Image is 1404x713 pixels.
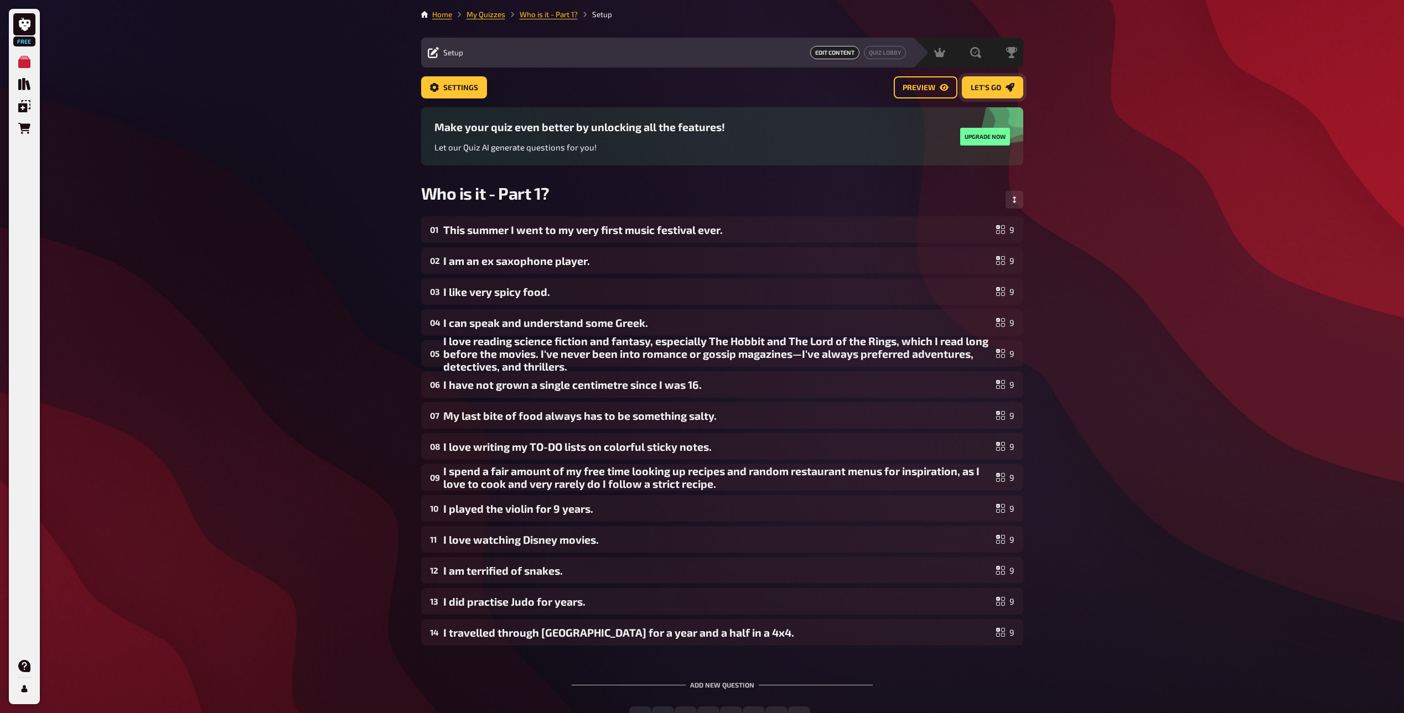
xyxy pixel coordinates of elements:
span: Settings [443,84,478,92]
div: I like very spicy food. [443,285,992,298]
div: 9 [996,473,1014,482]
div: 11 [430,534,439,544]
div: I love watching Disney movies. [443,533,992,546]
span: Free [14,38,34,45]
span: Setup [443,48,463,57]
div: 9 [996,349,1014,358]
div: 01 [430,225,439,235]
div: 03 [430,287,439,296]
div: I can speak and understand some Greek. [443,316,992,329]
a: My Quizzes [467,10,505,19]
button: Upgrade now [960,128,1010,145]
div: 07 [430,410,439,420]
div: 9 [996,535,1014,544]
div: 14 [430,627,439,637]
a: Edit Content [810,46,859,59]
div: 9 [996,287,1014,296]
button: Let's go [962,76,1023,98]
div: 09 [430,472,439,482]
div: 9 [996,380,1014,389]
a: Who is it - Part 1? [520,10,578,19]
div: I am terrified of snakes. [443,564,992,577]
div: 9 [996,225,1014,234]
div: I am an ex saxophone player. [443,254,992,267]
div: I travelled through [GEOGRAPHIC_DATA] for a year and a half in a 4x4. [443,626,992,639]
div: My last bite of food always has to be something salty. [443,409,992,422]
div: I spend a fair amount of my free time looking up recipes and random restaurant menus for inspirat... [443,465,992,490]
div: I did practise Judo for years. [443,595,992,608]
div: This summer I went to my very first music festival ever. [443,223,992,236]
div: 04 [430,318,439,327]
button: Quiz Lobby [864,46,906,59]
div: 08 [430,441,439,451]
h3: Make your quiz even better by unlocking all the features! [434,121,725,133]
div: 9 [996,566,1014,575]
li: Setup [578,9,612,20]
div: 10 [430,503,439,513]
div: I have not grown a single centimetre since I was 16. [443,378,992,391]
div: I love reading science fiction and fantasy, especially The Hobbit and The Lord of the Rings, whic... [443,335,992,373]
div: 9 [996,597,1014,606]
div: 05 [430,348,439,358]
li: My Quizzes [452,9,505,20]
li: Who is it - Part 1? [505,9,578,20]
div: 06 [430,379,439,389]
div: 9 [996,256,1014,265]
span: Who is it - Part 1? [421,183,550,203]
div: 9 [996,411,1014,420]
div: 9 [996,318,1014,327]
a: Home [432,10,452,19]
div: I love writing my TO-DO lists on colorful sticky notes. [443,440,992,453]
div: 12 [430,565,439,575]
button: Change Order [1006,191,1023,209]
span: Preview [903,84,935,92]
div: 9 [996,628,1014,637]
span: Let our Quiz AI generate questions for you! [434,142,597,152]
span: Let's go [971,84,1001,92]
li: Home [432,9,452,20]
div: Add new question [572,663,873,698]
div: 9 [996,442,1014,451]
div: I played the violin for 9 years. [443,502,992,515]
button: Settings [421,76,487,98]
div: 9 [996,504,1014,513]
button: Preview [894,76,957,98]
div: 13 [430,596,439,606]
div: 02 [430,256,439,266]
